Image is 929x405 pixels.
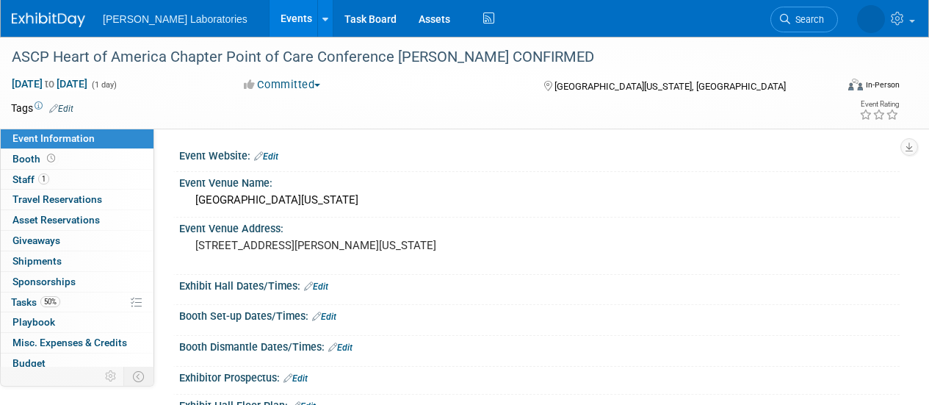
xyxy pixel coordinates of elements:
a: Edit [254,151,278,162]
a: Asset Reservations [1,210,153,230]
span: Giveaways [12,234,60,246]
a: Travel Reservations [1,190,153,209]
td: Toggle Event Tabs [124,367,154,386]
div: Event Venue Address: [179,218,900,236]
span: Sponsorships [12,276,76,287]
span: [DATE] [DATE] [11,77,88,90]
a: Edit [283,373,308,384]
span: Travel Reservations [12,193,102,205]
a: Booth [1,149,153,169]
div: [GEOGRAPHIC_DATA][US_STATE] [190,189,889,212]
a: Playbook [1,312,153,332]
span: [GEOGRAPHIC_DATA][US_STATE], [GEOGRAPHIC_DATA] [554,81,786,92]
a: Search [770,7,838,32]
span: Event Information [12,132,95,144]
a: Edit [328,343,353,353]
a: Shipments [1,251,153,271]
a: Sponsorships [1,272,153,292]
span: Booth not reserved yet [44,153,58,164]
div: In-Person [865,79,900,90]
a: Edit [304,282,328,292]
a: Budget [1,354,153,373]
a: Event Information [1,129,153,148]
a: Giveaways [1,231,153,251]
span: Playbook [12,316,55,328]
div: Event Rating [859,101,899,108]
div: Booth Dismantle Dates/Times: [179,336,900,355]
span: Misc. Expenses & Credits [12,337,127,348]
img: Tisha Davis [857,5,885,33]
td: Tags [11,101,73,115]
div: Booth Set-up Dates/Times: [179,305,900,324]
div: Event Website: [179,145,900,164]
pre: [STREET_ADDRESS][PERSON_NAME][US_STATE] [195,239,463,252]
a: Staff1 [1,170,153,190]
span: [PERSON_NAME] Laboratories [103,13,247,25]
img: ExhibitDay [12,12,85,27]
td: Personalize Event Tab Strip [98,367,124,386]
span: 1 [38,173,49,184]
div: ASCP Heart of America Chapter Point of Care Conference [PERSON_NAME] CONFIRMED [7,44,824,71]
span: Search [790,14,824,25]
div: Exhibitor Prospectus: [179,367,900,386]
div: Event Venue Name: [179,172,900,190]
span: Staff [12,173,49,185]
span: (1 day) [90,80,117,90]
a: Edit [312,312,336,322]
span: 50% [40,296,60,307]
span: Asset Reservations [12,214,100,226]
div: Event Format [770,76,900,98]
span: to [43,78,57,90]
span: Tasks [11,296,60,308]
button: Committed [239,77,326,93]
span: Shipments [12,255,62,267]
a: Tasks50% [1,293,153,312]
a: Misc. Expenses & Credits [1,333,153,353]
span: Booth [12,153,58,165]
div: Exhibit Hall Dates/Times: [179,275,900,294]
img: Format-Inperson.png [848,79,863,90]
span: Budget [12,357,46,369]
a: Edit [49,104,73,114]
